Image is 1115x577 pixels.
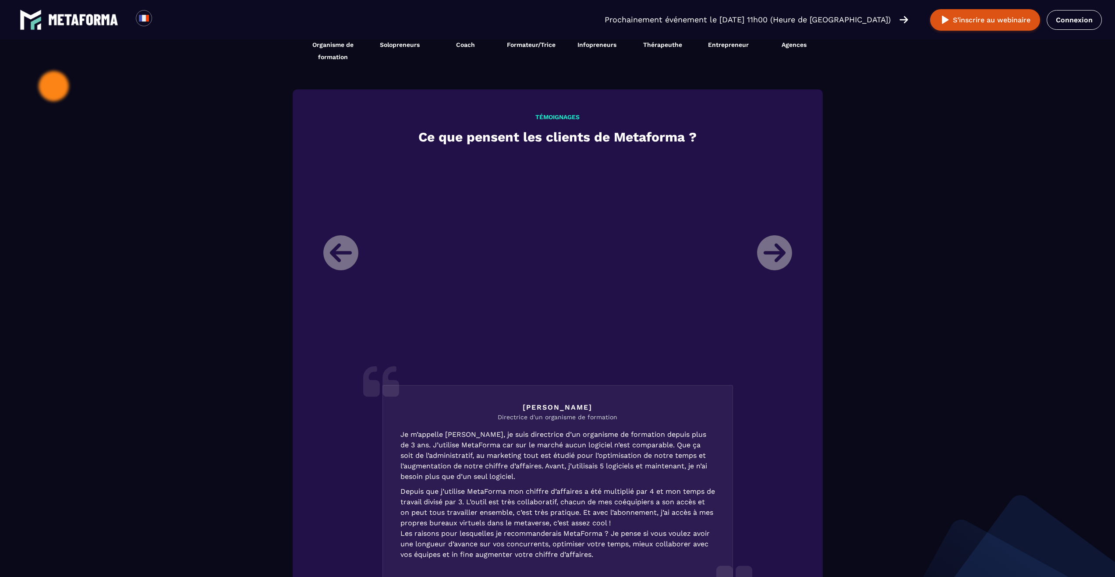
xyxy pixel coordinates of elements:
div: Search for option [152,10,173,29]
a: Connexion [1047,10,1102,30]
input: Search for option [159,14,166,25]
h2: Ce que pensent les clients de Metaforma ? [317,127,799,147]
img: fr [138,13,149,24]
h3: TÉMOIGNAGES [317,113,799,120]
button: S’inscrire au webinaire [930,9,1040,31]
span: Formateur/Trice [507,41,556,48]
span: Entrepreneur [708,41,749,48]
p: Je m’appelle [PERSON_NAME], je suis directrice d’un organisme de formation depuis plus de 3 ans. ... [400,429,715,560]
iframe: Metaforma [382,163,733,361]
h3: [PERSON_NAME] [400,403,715,411]
h4: Directrice d'un organisme de formation [400,414,715,421]
img: arrow-right [899,15,908,25]
p: Prochainement événement le [DATE] 11h00 (Heure de [GEOGRAPHIC_DATA]) [605,14,891,26]
span: Organisme de formation [301,39,365,63]
img: play [940,14,951,25]
span: Agences [782,41,807,48]
span: Solopreneurs [380,41,420,48]
img: logo [20,9,42,31]
span: Thérapeuthe [643,41,682,48]
span: Coach [456,41,475,48]
img: logo [48,14,118,25]
span: Infopreneurs [577,41,616,48]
